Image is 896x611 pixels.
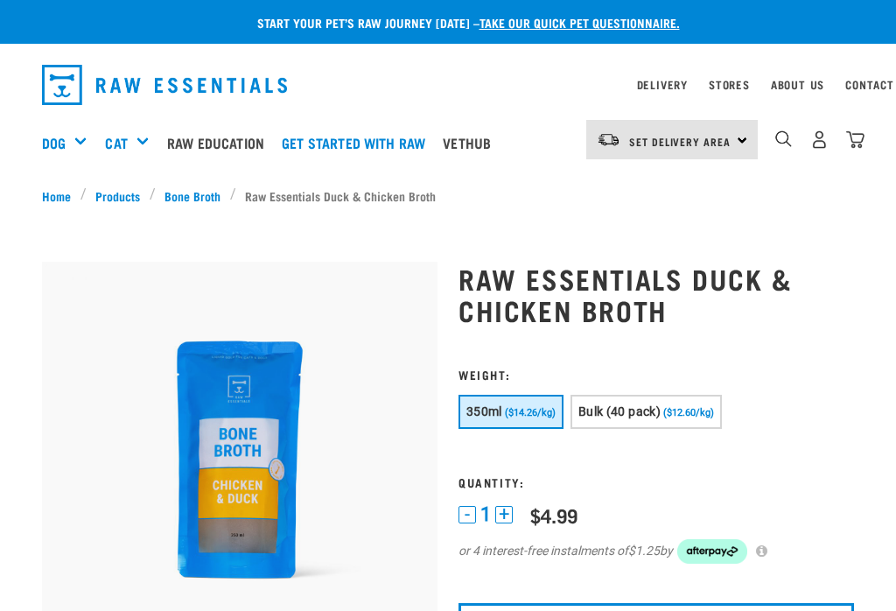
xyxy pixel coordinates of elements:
[163,108,277,178] a: Raw Education
[105,132,127,153] a: Cat
[775,130,792,147] img: home-icon-1@2x.png
[87,186,150,205] a: Products
[42,186,854,205] nav: breadcrumbs
[530,504,577,526] div: $4.99
[495,506,513,523] button: +
[709,81,750,88] a: Stores
[629,138,731,144] span: Set Delivery Area
[637,81,688,88] a: Delivery
[458,263,854,326] h1: Raw Essentials Duck & Chicken Broth
[156,186,230,205] a: Bone Broth
[458,368,854,381] h3: Weight:
[597,132,620,148] img: van-moving.png
[458,539,854,564] div: or 4 interest-free instalments of by
[505,407,556,418] span: ($14.26/kg)
[480,505,491,523] span: 1
[277,108,438,178] a: Get started with Raw
[845,81,894,88] a: Contact
[628,542,660,560] span: $1.25
[42,186,80,205] a: Home
[42,132,66,153] a: Dog
[663,407,714,418] span: ($12.60/kg)
[578,404,661,418] span: Bulk (40 pack)
[771,81,824,88] a: About Us
[810,130,829,149] img: user.png
[677,539,747,564] img: Afterpay
[458,475,854,488] h3: Quantity:
[479,19,680,25] a: take our quick pet questionnaire.
[28,58,868,112] nav: dropdown navigation
[846,130,864,149] img: home-icon@2x.png
[42,65,287,105] img: Raw Essentials Logo
[570,395,722,429] button: Bulk (40 pack) ($12.60/kg)
[466,404,502,418] span: 350ml
[458,506,476,523] button: -
[458,395,563,429] button: 350ml ($14.26/kg)
[438,108,504,178] a: Vethub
